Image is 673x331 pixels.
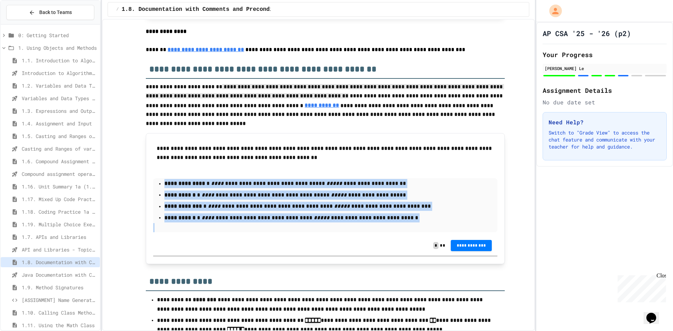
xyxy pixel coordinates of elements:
button: Back to Teams [6,5,94,20]
h1: AP CSA '25 - '26 (p2) [543,28,631,38]
span: 1.8. Documentation with Comments and Preconditions [122,5,290,14]
div: Chat with us now!Close [3,3,48,44]
span: 1.5. Casting and Ranges of Values [22,132,97,140]
span: 1.1. Introduction to Algorithms, Programming, and Compilers [22,57,97,64]
h3: Need Help? [549,118,661,126]
span: 1.19. Multiple Choice Exercises for Unit 1a (1.1-1.6) [22,221,97,228]
div: No due date set [543,98,667,106]
span: Back to Teams [39,9,72,16]
span: 1.16. Unit Summary 1a (1.1-1.6) [22,183,97,190]
span: 1.8. Documentation with Comments and Preconditions [22,258,97,266]
span: API and Libraries - Topic 1.7 [22,246,97,253]
span: 1.18. Coding Practice 1a (1.1-1.6) [22,208,97,215]
iframe: chat widget [615,273,666,302]
span: 1.7. APIs and Libraries [22,233,97,241]
span: 1.11. Using the Math Class [22,322,97,329]
span: / [116,7,119,12]
span: 1. Using Objects and Methods [18,44,97,51]
span: 1.9. Method Signatures [22,284,97,291]
span: Java Documentation with Comments - Topic 1.8 [22,271,97,278]
span: 1.3. Expressions and Output [New] [22,107,97,115]
span: Casting and Ranges of variables - Quiz [22,145,97,152]
iframe: chat widget [644,303,666,324]
span: 1.2. Variables and Data Types [22,82,97,89]
span: Introduction to Algorithms, Programming, and Compilers [22,69,97,77]
span: Variables and Data Types - Quiz [22,95,97,102]
div: My Account [542,3,564,19]
div: [PERSON_NAME] Le [545,65,665,71]
span: 1.17. Mixed Up Code Practice 1.1-1.6 [22,195,97,203]
p: Switch to "Grade View" to access the chat feature and communicate with your teacher for help and ... [549,129,661,150]
span: 1.10. Calling Class Methods [22,309,97,316]
span: [ASSIGNMENT] Name Generator Tool (LO5) [22,296,97,304]
span: Compound assignment operators - Quiz [22,170,97,178]
span: 0: Getting Started [18,32,97,39]
span: 1.4. Assignment and Input [22,120,97,127]
span: 1.6. Compound Assignment Operators [22,158,97,165]
h2: Assignment Details [543,85,667,95]
h2: Your Progress [543,50,667,60]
